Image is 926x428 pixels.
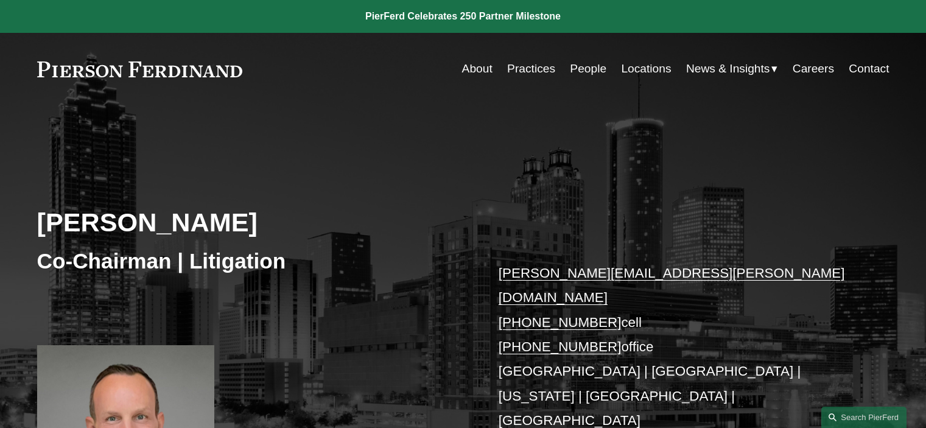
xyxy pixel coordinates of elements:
[621,57,671,80] a: Locations
[793,57,834,80] a: Careers
[499,339,622,354] a: [PHONE_NUMBER]
[462,57,493,80] a: About
[686,58,770,80] span: News & Insights
[821,407,907,428] a: Search this site
[499,265,845,305] a: [PERSON_NAME][EMAIL_ADDRESS][PERSON_NAME][DOMAIN_NAME]
[37,248,463,275] h3: Co-Chairman | Litigation
[849,57,889,80] a: Contact
[507,57,555,80] a: Practices
[37,206,463,238] h2: [PERSON_NAME]
[499,315,622,330] a: [PHONE_NUMBER]
[686,57,778,80] a: folder dropdown
[570,57,606,80] a: People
